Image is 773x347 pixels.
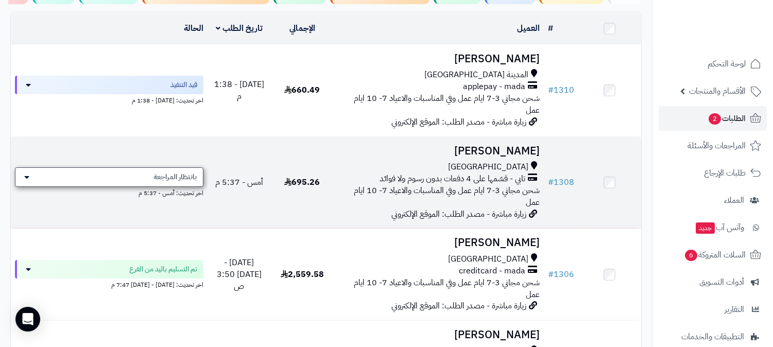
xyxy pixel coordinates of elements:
span: الطلبات [708,111,746,126]
a: المراجعات والأسئلة [659,133,767,158]
h3: [PERSON_NAME] [338,329,540,341]
span: [GEOGRAPHIC_DATA] [448,253,528,265]
a: تاريخ الطلب [216,22,263,34]
span: شحن مجاني 3-7 ايام عمل وفي المناسبات والاعياد 7- 10 ايام عمل [354,184,540,209]
span: الأقسام والمنتجات [689,84,746,98]
span: قيد التنفيذ [170,80,197,90]
span: 6 [685,250,698,262]
span: 660.49 [284,84,320,96]
span: تم التسليم باليد من الفرع [129,264,197,274]
h3: [PERSON_NAME] [338,53,540,65]
span: جديد [696,222,715,234]
span: وآتس آب [695,220,744,235]
a: العملاء [659,188,767,213]
div: اخر تحديث: [DATE] - [DATE] 7:47 م [15,279,203,289]
a: لوحة التحكم [659,51,767,76]
a: الحالة [184,22,203,34]
span: creditcard - mada [459,265,525,277]
span: طلبات الإرجاع [704,166,746,180]
a: #1306 [548,268,574,281]
span: المدينة [GEOGRAPHIC_DATA] [424,69,528,81]
span: أدوات التسويق [699,275,744,289]
h3: [PERSON_NAME] [338,145,540,157]
span: تابي - قسّمها على 4 دفعات بدون رسوم ولا فوائد [380,173,525,185]
span: زيارة مباشرة - مصدر الطلب: الموقع الإلكتروني [391,116,526,128]
a: #1308 [548,176,574,188]
span: 2 [709,113,722,125]
a: الإجمالي [289,22,315,34]
div: اخر تحديث: [DATE] - 1:38 م [15,94,203,105]
a: طلبات الإرجاع [659,161,767,185]
span: [DATE] - [DATE] 3:50 ص [217,256,262,292]
span: التطبيقات والخدمات [681,329,744,344]
span: زيارة مباشرة - مصدر الطلب: الموقع الإلكتروني [391,208,526,220]
span: # [548,84,554,96]
span: شحن مجاني 3-7 ايام عمل وفي المناسبات والاعياد 7- 10 ايام عمل [354,276,540,301]
h3: [PERSON_NAME] [338,237,540,249]
a: # [548,22,553,34]
span: # [548,176,554,188]
span: العملاء [724,193,744,207]
img: logo-2.png [703,24,763,45]
span: # [548,268,554,281]
span: [GEOGRAPHIC_DATA] [448,161,528,173]
span: التقارير [725,302,744,317]
span: زيارة مباشرة - مصدر الطلب: الموقع الإلكتروني [391,300,526,312]
span: السلات المتروكة [684,248,746,262]
span: لوحة التحكم [708,57,746,71]
span: شحن مجاني 3-7 ايام عمل وفي المناسبات والاعياد 7- 10 ايام عمل [354,92,540,116]
a: السلات المتروكة6 [659,242,767,267]
span: أمس - 5:37 م [215,176,263,188]
div: Open Intercom Messenger [15,307,40,332]
span: applepay - mada [463,81,525,93]
a: وآتس آبجديد [659,215,767,240]
span: بانتظار المراجعة [153,172,197,182]
span: 695.26 [284,176,320,188]
span: 2,559.58 [281,268,324,281]
div: اخر تحديث: أمس - 5:37 م [15,187,203,198]
a: العميل [517,22,540,34]
a: أدوات التسويق [659,270,767,294]
a: التقارير [659,297,767,322]
a: #1310 [548,84,574,96]
span: [DATE] - 1:38 م [214,78,264,102]
span: المراجعات والأسئلة [688,138,746,153]
a: الطلبات2 [659,106,767,131]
